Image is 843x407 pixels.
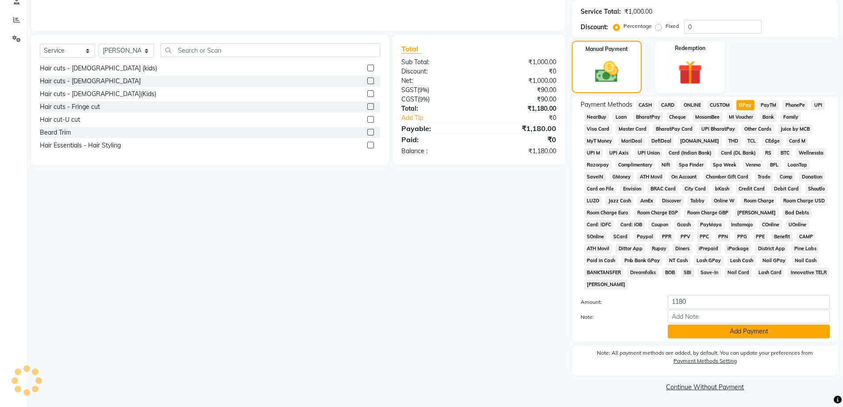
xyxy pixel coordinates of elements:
span: Envision [620,184,644,194]
label: Note: [574,313,662,321]
span: Chamber Gift Card [703,172,751,182]
span: Spa Finder [676,160,707,170]
div: ₹1,180.00 [479,147,563,156]
span: Nail Card [725,267,752,278]
span: Bank [759,112,777,122]
span: PhonePe [782,100,808,110]
div: Discount: [395,67,479,76]
span: PPR [659,232,674,242]
span: BRAC Card [647,184,678,194]
span: Tabby [688,196,708,206]
div: Service Total: [581,7,621,16]
span: LoanTap [785,160,810,170]
span: District App [755,244,788,254]
span: Credit Card [736,184,768,194]
img: _cash.svg [588,58,626,85]
span: CEdge [762,136,782,146]
span: Nail GPay [760,256,789,266]
div: ₹0 [493,113,563,123]
span: CGST [401,95,418,103]
span: DefiDeal [648,136,674,146]
span: MI Voucher [726,112,756,122]
span: Spa Week [710,160,739,170]
div: ₹1,000.00 [479,76,563,85]
div: Hair cuts - [DEMOGRAPHIC_DATA](Kids) [40,89,156,99]
span: Save-In [698,267,721,278]
span: SaveIN [584,172,606,182]
span: UPI [811,100,825,110]
span: Other Cards [742,124,774,134]
span: ONLINE [681,100,704,110]
span: Online W [711,196,738,206]
span: Donation [799,172,825,182]
span: Paypal [634,232,656,242]
span: THD [726,136,741,146]
div: Hair Essentials - Hair Styling [40,141,121,150]
span: PPC [697,232,712,242]
span: CUSTOM [707,100,733,110]
span: UPI Axis [606,148,631,158]
div: Beard Trim [40,128,71,137]
span: CAMP [796,232,816,242]
span: NT Cash [666,256,690,266]
span: Gcash [674,220,694,230]
a: Continue Without Payment [574,383,837,392]
span: ATH Movil [584,244,612,254]
label: Payment Methods Setting [674,357,737,365]
div: ₹1,000.00 [624,7,652,16]
span: BOB [662,267,677,278]
span: PPG [734,232,750,242]
span: Cheque [666,112,689,122]
span: PPV [678,232,693,242]
span: Trade [755,172,774,182]
div: Payable: [395,123,479,134]
span: LUZO [584,196,602,206]
div: ₹1,180.00 [479,123,563,134]
span: Shoutlo [805,184,828,194]
span: Venmo [743,160,764,170]
span: Dreamfolks [627,267,658,278]
span: Benefit [771,232,793,242]
span: Card M [786,136,808,146]
span: Dittor App [616,244,645,254]
input: Add Note [668,310,830,323]
span: City Card [682,184,709,194]
span: BTC [778,148,792,158]
span: bKash [712,184,732,194]
label: Note: All payment methods are added, by default. You can update your preferences from [581,349,830,368]
span: [DOMAIN_NAME] [677,136,722,146]
span: MyT Money [584,136,615,146]
span: Room Charge USD [780,196,828,206]
span: Nail Cash [792,256,819,266]
span: Paid in Cash [584,256,618,266]
span: Discover [659,196,684,206]
span: BharatPay [633,112,663,122]
div: Hair cut-U cut [40,115,80,124]
span: UPI Union [635,148,662,158]
span: GMoney [609,172,633,182]
div: Hair cuts - [DEMOGRAPHIC_DATA] [40,77,141,86]
span: Nift [658,160,673,170]
span: BharatPay Card [653,124,695,134]
button: Add Payment [668,325,830,338]
span: Lash Card [755,267,784,278]
span: PayMaya [697,220,725,230]
span: PPE [753,232,768,242]
label: Fixed [666,22,679,30]
span: Card: IDFC [584,220,614,230]
span: Card on File [584,184,617,194]
div: Hair cuts - [DEMOGRAPHIC_DATA] (kids) [40,64,157,73]
span: Coupon [648,220,671,230]
span: BANKTANSFER [584,267,624,278]
span: Innovative TELR [788,267,829,278]
span: Pine Labs [791,244,819,254]
span: ATH Movil [637,172,665,182]
span: GPay [736,100,754,110]
div: ( ) [395,85,479,95]
div: ₹1,180.00 [479,104,563,113]
div: ₹90.00 [479,85,563,95]
img: _gift.svg [670,58,710,88]
span: Wellnessta [796,148,826,158]
label: Amount: [574,298,662,306]
span: SBI [681,267,694,278]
